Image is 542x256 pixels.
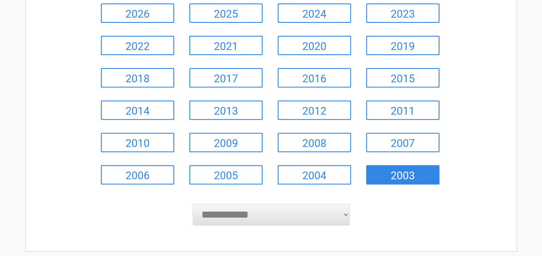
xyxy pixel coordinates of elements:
[366,3,439,23] a: 2023
[189,100,263,120] a: 2013
[101,133,174,152] a: 2010
[278,100,351,120] a: 2012
[366,68,439,87] a: 2015
[101,36,174,55] a: 2022
[366,133,439,152] a: 2007
[366,36,439,55] a: 2019
[189,36,263,55] a: 2021
[366,100,439,120] a: 2011
[278,133,351,152] a: 2008
[101,100,174,120] a: 2014
[101,3,174,23] a: 2026
[101,165,174,184] a: 2006
[189,165,263,184] a: 2005
[278,36,351,55] a: 2020
[189,133,263,152] a: 2009
[189,3,263,23] a: 2025
[278,165,351,184] a: 2004
[278,68,351,87] a: 2016
[366,165,439,184] a: 2003
[101,68,174,87] a: 2018
[189,68,263,87] a: 2017
[278,3,351,23] a: 2024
